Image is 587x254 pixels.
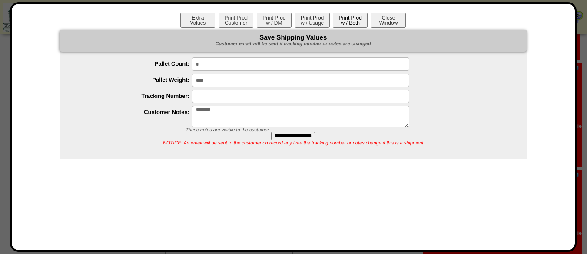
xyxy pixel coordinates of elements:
span: These notes are visible to the customer [186,127,269,133]
button: Print ProdCustomer [219,13,253,28]
a: CloseWindow [370,20,407,26]
button: CloseWindow [371,13,406,28]
button: Print Prodw / DM [257,13,292,28]
span: NOTICE: An email will be sent to the customer on record any time the tracking number or notes cha... [163,140,423,146]
label: Tracking Number: [77,93,192,99]
div: Save Shipping Values [60,30,527,52]
button: ExtraValues [180,13,215,28]
label: Customer Notes: [77,109,192,115]
button: Print Prodw / Both [333,13,368,28]
button: Print Prodw / Usage [295,13,330,28]
label: Pallet Count: [77,60,192,67]
div: Customer email will be sent if tracking number or notes are changed [60,41,527,47]
label: Pallet Weight: [77,77,192,83]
